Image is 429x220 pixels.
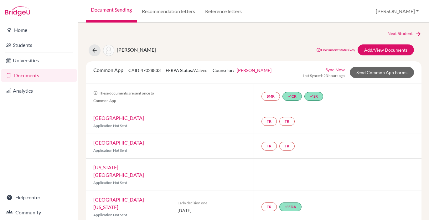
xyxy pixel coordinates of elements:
[93,67,123,73] span: Common App
[282,92,302,101] a: doneCR
[1,69,77,82] a: Documents
[279,142,295,151] a: TR
[303,73,345,79] span: Last Synced: 23 hours ago
[285,205,288,208] i: done
[261,202,277,211] a: TR
[178,200,246,206] span: Early decision one
[310,94,313,98] i: done
[279,117,295,126] a: TR
[128,68,161,73] span: CAID: 47028833
[1,54,77,67] a: Universities
[93,164,144,178] a: [US_STATE][GEOGRAPHIC_DATA]
[387,30,421,37] a: Next Student
[166,68,208,73] span: FERPA Status:
[1,206,77,219] a: Community
[117,47,156,53] span: [PERSON_NAME]
[93,140,144,146] a: [GEOGRAPHIC_DATA]
[1,191,77,204] a: Help center
[93,180,127,185] span: Application Not Sent
[93,197,144,210] a: [GEOGRAPHIC_DATA][US_STATE]
[193,68,208,73] span: Waived
[213,68,271,73] span: Counselor:
[1,39,77,51] a: Students
[178,207,246,214] span: [DATE]
[93,115,144,121] a: [GEOGRAPHIC_DATA]
[279,202,302,211] a: doneEDA
[358,44,414,55] a: Add/View Documents
[373,5,421,17] button: [PERSON_NAME]
[93,123,127,128] span: Application Not Sent
[261,117,277,126] a: TR
[93,212,127,217] span: Application Not Sent
[261,92,280,101] a: SMR
[288,94,292,98] i: done
[1,24,77,36] a: Home
[304,92,323,101] a: doneSR
[1,84,77,97] a: Analytics
[316,48,355,52] a: Document status key
[5,6,30,16] img: Bridge-U
[237,68,271,73] a: [PERSON_NAME]
[93,91,154,103] span: These documents are sent once to Common App
[93,148,127,153] span: Application Not Sent
[261,142,277,151] a: TR
[350,67,414,78] a: Send Common App Forms
[325,66,345,73] a: Sync Now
